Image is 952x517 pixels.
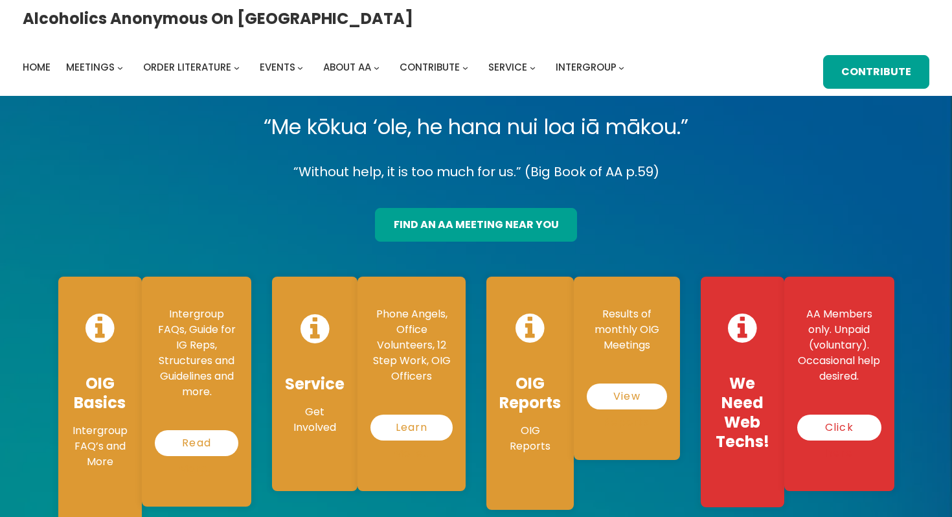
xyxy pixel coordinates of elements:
a: Contribute [823,55,929,89]
a: Meetings [66,58,115,76]
button: Intergroup submenu [618,64,624,70]
button: Events submenu [297,64,303,70]
span: Service [488,60,527,74]
a: View Reports [587,384,667,409]
a: Read More… [155,430,238,456]
a: Intergroup [556,58,617,76]
span: Intergroup [556,60,617,74]
p: OIG Reports [499,423,561,454]
span: Events [260,60,295,74]
nav: Intergroup [23,58,629,76]
h4: OIG Basics [71,374,129,413]
h4: OIG Reports [499,374,561,413]
a: Contribute [400,58,460,76]
p: Phone Angels, Office Volunteers, 12 Step Work, OIG Officers [370,306,453,384]
p: Get Involved [285,404,345,435]
p: Intergroup FAQ’s and More [71,423,129,470]
button: Service submenu [530,64,536,70]
button: Order Literature submenu [234,64,240,70]
h4: Service [285,374,345,394]
a: Home [23,58,51,76]
a: Alcoholics Anonymous on [GEOGRAPHIC_DATA] [23,5,413,32]
a: Learn More… [370,415,453,441]
span: Order Literature [143,60,231,74]
p: Results of monthly OIG Meetings [587,306,667,353]
span: Home [23,60,51,74]
a: Service [488,58,527,76]
h4: We Need Web Techs! [714,374,771,452]
span: About AA [323,60,371,74]
p: “Me kōkua ‘ole, he hana nui loa iā mākou.” [48,109,905,145]
p: AA Members only. Unpaid (voluntary). Occasional help desired. [797,306,881,384]
span: Contribute [400,60,460,74]
a: find an aa meeting near you [375,208,576,242]
p: “Without help, it is too much for us.” (Big Book of AA p.59) [48,161,905,183]
button: Contribute submenu [462,64,468,70]
a: Events [260,58,295,76]
button: About AA submenu [374,64,380,70]
a: About AA [323,58,371,76]
span: Meetings [66,60,115,74]
p: Intergroup FAQs, Guide for IG Reps, Structures and Guidelines and more. [155,306,238,400]
button: Meetings submenu [117,64,123,70]
a: Click here [797,415,881,441]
